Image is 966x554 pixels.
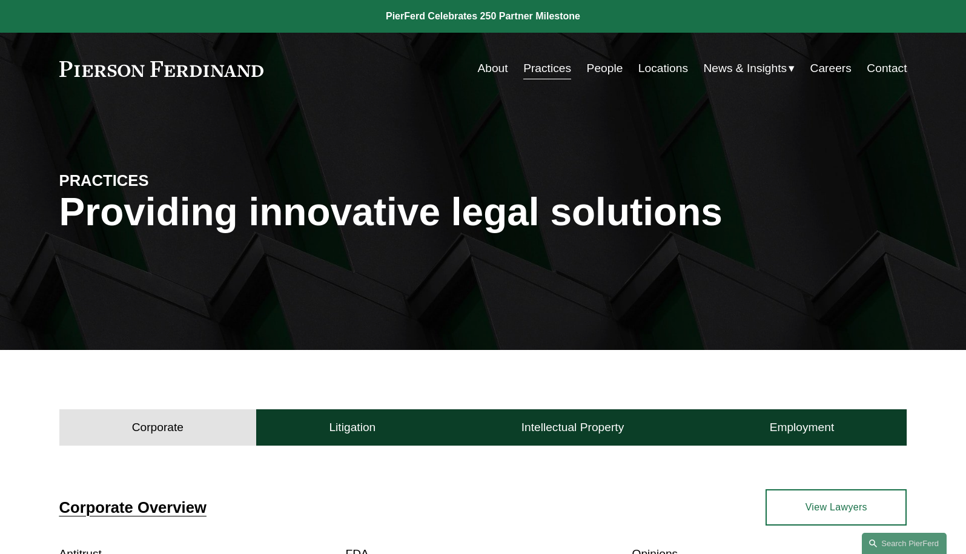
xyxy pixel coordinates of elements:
a: View Lawyers [766,489,907,526]
a: Contact [867,57,907,80]
h1: Providing innovative legal solutions [59,190,907,234]
h4: Litigation [329,420,375,435]
a: Search this site [862,533,947,554]
span: News & Insights [704,58,787,79]
a: Corporate Overview [59,499,207,516]
h4: PRACTICES [59,171,271,190]
a: About [477,57,508,80]
h4: Employment [770,420,835,435]
a: People [587,57,623,80]
a: Practices [523,57,571,80]
a: Locations [638,57,688,80]
h4: Corporate [132,420,184,435]
a: folder dropdown [704,57,795,80]
h4: Intellectual Property [521,420,624,435]
a: Careers [810,57,852,80]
